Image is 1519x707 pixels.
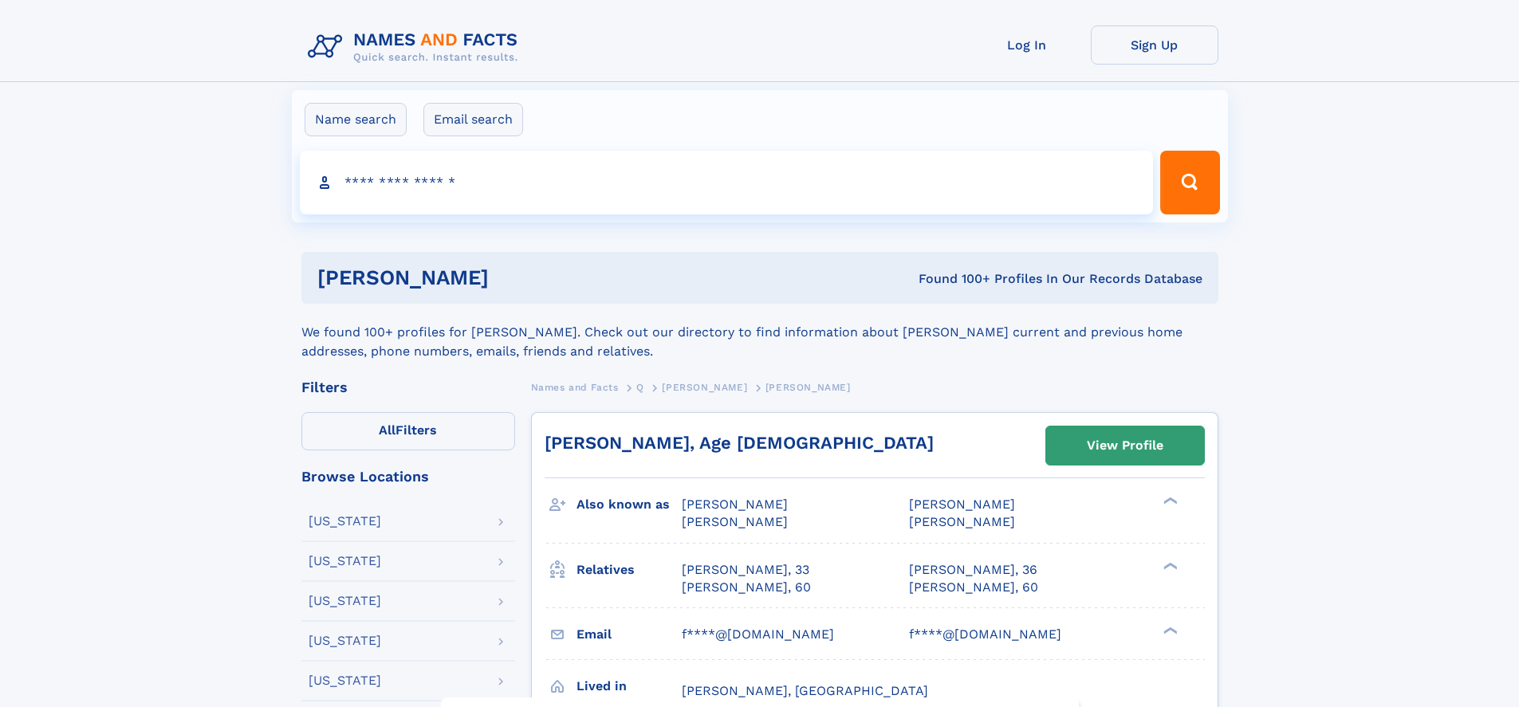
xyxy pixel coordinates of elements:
[636,382,644,393] span: Q
[662,382,747,393] span: [PERSON_NAME]
[662,377,747,397] a: [PERSON_NAME]
[1046,426,1204,465] a: View Profile
[301,469,515,484] div: Browse Locations
[309,674,381,687] div: [US_STATE]
[1159,625,1179,635] div: ❯
[301,380,515,395] div: Filters
[1160,151,1219,214] button: Search Button
[301,26,531,69] img: Logo Names and Facts
[577,491,682,518] h3: Also known as
[909,561,1037,579] a: [PERSON_NAME], 36
[682,561,809,579] a: [PERSON_NAME], 33
[531,377,619,397] a: Names and Facts
[909,497,1015,512] span: [PERSON_NAME]
[1159,560,1179,571] div: ❯
[1091,26,1218,65] a: Sign Up
[305,103,407,136] label: Name search
[577,556,682,583] h3: Relatives
[1159,496,1179,506] div: ❯
[909,579,1038,596] a: [PERSON_NAME], 60
[317,268,704,288] h1: [PERSON_NAME]
[909,514,1015,529] span: [PERSON_NAME]
[636,377,644,397] a: Q
[1087,427,1163,464] div: View Profile
[301,412,515,450] label: Filters
[309,515,381,528] div: [US_STATE]
[309,595,381,607] div: [US_STATE]
[682,683,928,698] span: [PERSON_NAME], [GEOGRAPHIC_DATA]
[309,634,381,647] div: [US_STATE]
[545,433,934,453] a: [PERSON_NAME], Age [DEMOGRAPHIC_DATA]
[682,514,788,529] span: [PERSON_NAME]
[703,270,1202,288] div: Found 100+ Profiles In Our Records Database
[301,304,1218,361] div: We found 100+ profiles for [PERSON_NAME]. Check out our directory to find information about [PERS...
[765,382,851,393] span: [PERSON_NAME]
[682,579,811,596] a: [PERSON_NAME], 60
[577,621,682,648] h3: Email
[379,422,395,438] span: All
[309,555,381,568] div: [US_STATE]
[300,151,1154,214] input: search input
[577,673,682,700] h3: Lived in
[963,26,1091,65] a: Log In
[682,497,788,512] span: [PERSON_NAME]
[423,103,523,136] label: Email search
